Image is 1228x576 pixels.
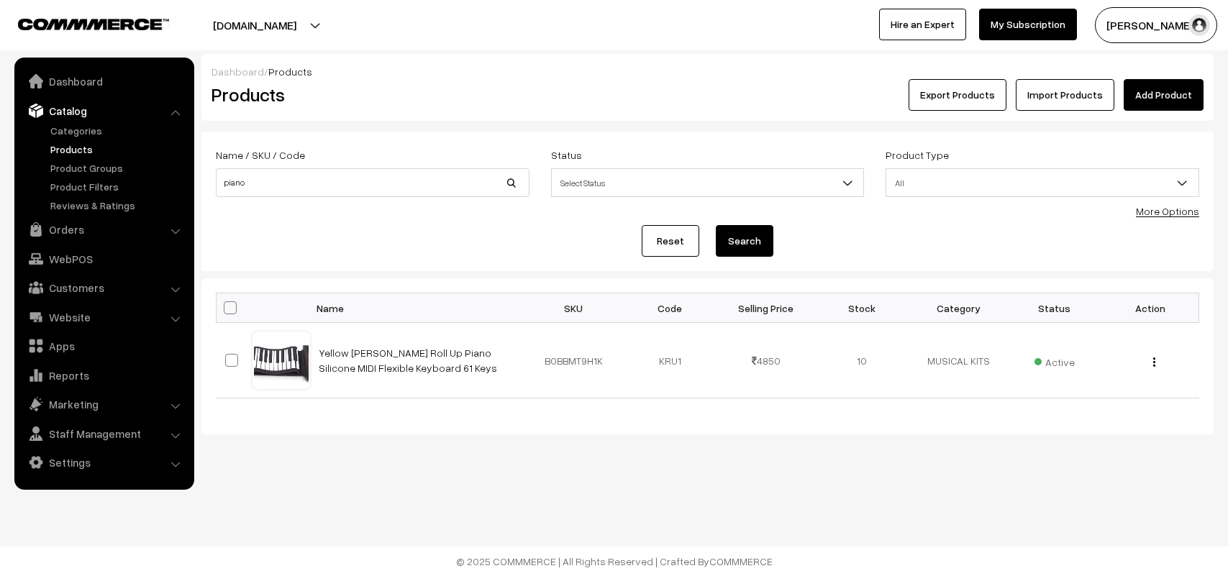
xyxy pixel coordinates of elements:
td: MUSICAL KITS [910,323,1006,398]
td: KRU1 [622,323,718,398]
button: [PERSON_NAME] [1095,7,1217,43]
span: Select Status [551,168,865,197]
button: [DOMAIN_NAME] [163,7,347,43]
button: Search [716,225,773,257]
a: Hire an Expert [879,9,966,40]
button: Export Products [909,79,1006,111]
img: user [1188,14,1210,36]
a: More Options [1136,205,1199,217]
input: Name / SKU / Code [216,168,529,197]
a: Reports [18,362,189,388]
a: Reset [642,225,699,257]
a: Categories [47,123,189,138]
a: COMMMERCE [709,555,773,567]
th: Status [1006,293,1103,323]
a: My Subscription [979,9,1077,40]
th: Action [1103,293,1199,323]
a: Add Product [1124,79,1204,111]
a: Dashboard [212,65,264,78]
a: Customers [18,275,189,301]
a: Product Filters [47,179,189,194]
a: Marketing [18,391,189,417]
img: Menu [1153,357,1155,367]
span: Products [268,65,312,78]
span: Active [1034,351,1075,370]
a: Products [47,142,189,157]
a: Staff Management [18,421,189,447]
label: Status [551,147,582,163]
a: Dashboard [18,68,189,94]
td: B0BBMT9H1K [526,323,622,398]
a: Website [18,304,189,330]
a: Product Groups [47,160,189,175]
td: 10 [814,323,911,398]
a: Settings [18,449,189,475]
th: Category [910,293,1006,323]
th: Selling Price [718,293,814,323]
span: All [886,168,1199,197]
div: / [212,64,1204,79]
label: Product Type [886,147,949,163]
a: Orders [18,216,189,242]
span: Select Status [552,170,864,196]
h2: Products [212,83,528,106]
span: All [886,170,1199,196]
a: Apps [18,333,189,359]
th: Code [622,293,718,323]
th: Name [310,293,526,323]
a: WebPOS [18,246,189,272]
img: COMMMERCE [18,19,169,29]
a: Import Products [1016,79,1114,111]
a: Reviews & Ratings [47,198,189,213]
th: SKU [526,293,622,323]
td: 4850 [718,323,814,398]
a: COMMMERCE [18,14,144,32]
a: Yellow [PERSON_NAME] Roll Up Piano Silicone MIDI Flexible Keyboard 61 Keys [319,347,497,374]
label: Name / SKU / Code [216,147,305,163]
a: Catalog [18,98,189,124]
th: Stock [814,293,911,323]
